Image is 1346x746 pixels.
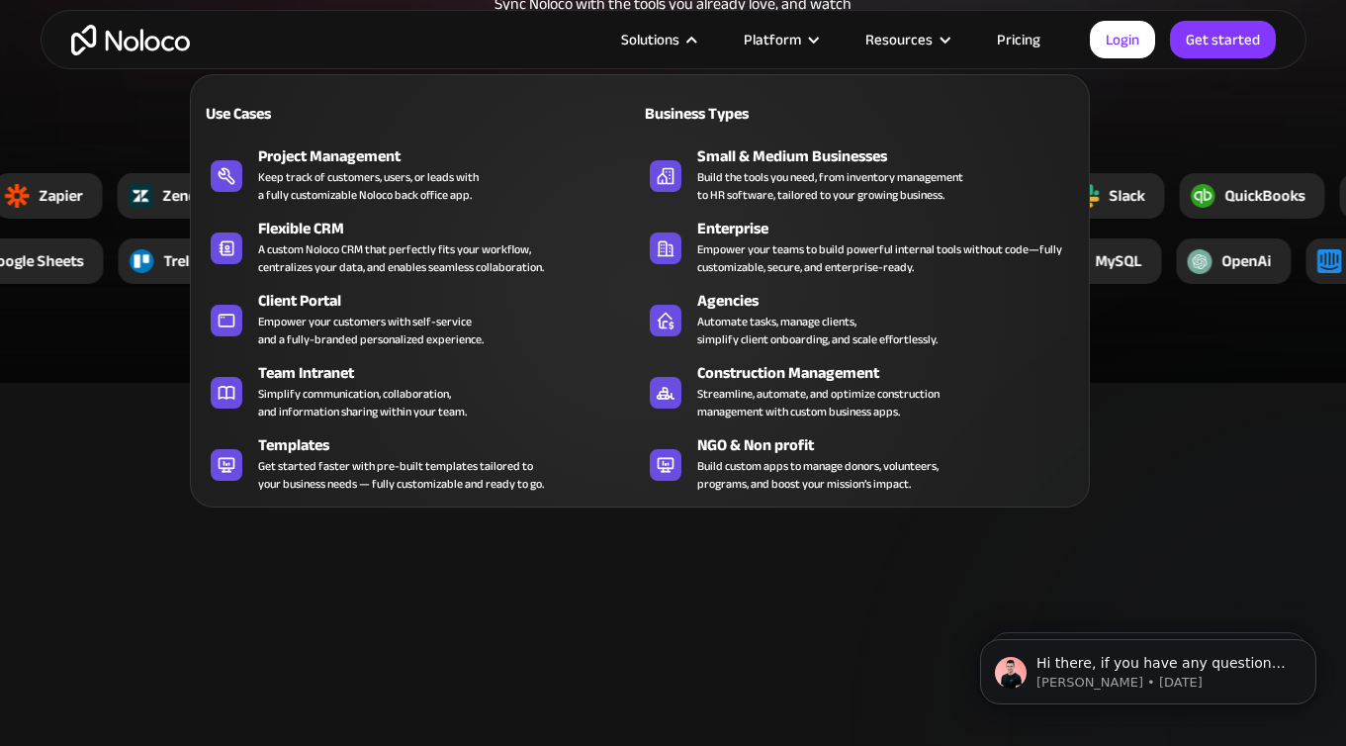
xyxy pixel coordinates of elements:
[640,357,1079,424] a: Construction ManagementStreamline, automate, and optimize constructionmanagement with custom busi...
[258,144,649,168] div: Project Management
[697,168,963,204] div: Build the tools you need, from inventory management to HR software, tailored to your growing busi...
[258,457,544,493] div: Get started faster with pre-built templates tailored to your business needs — fully customizable ...
[697,144,1088,168] div: Small & Medium Businesses
[744,27,801,52] div: Platform
[697,433,1088,457] div: NGO & Non profit
[1221,249,1271,273] div: OpenAi
[640,90,1079,136] a: Business Types
[190,47,1090,508] nav: Solutions
[71,25,190,55] a: home
[697,289,1088,313] div: Agencies
[201,285,640,352] a: Client PortalEmpower your customers with self-serviceand a fully-branded personalized experience.
[640,429,1079,497] a: NGO & Non profitBuild custom apps to manage donors, volunteers,programs, and boost your mission’s...
[697,361,1088,385] div: Construction Management
[1095,249,1141,273] div: MySQL
[258,240,544,276] div: A custom Noloco CRM that perfectly fits your workflow, centralizes your data, and enables seamles...
[258,168,479,204] div: Keep track of customers, users, or leads with a fully customizable Noloco back office app.
[258,313,484,348] div: Empower your customers with self-service and a fully-branded personalized experience.
[640,213,1079,280] a: EnterpriseEmpower your teams to build powerful internal tools without code—fully customizable, se...
[258,289,649,313] div: Client Portal
[640,102,852,126] div: Business Types
[201,429,640,497] a: TemplatesGet started faster with pre-built templates tailored toyour business needs — fully custo...
[621,27,679,52] div: Solutions
[640,285,1079,352] a: AgenciesAutomate tasks, manage clients,simplify client onboarding, and scale effortlessly.
[719,27,841,52] div: Platform
[201,102,412,126] div: Use Cases
[697,217,1088,240] div: Enterprise
[596,27,719,52] div: Solutions
[697,313,938,348] div: Automate tasks, manage clients, simplify client onboarding, and scale effortlessly.
[258,217,649,240] div: Flexible CRM
[972,27,1065,52] a: Pricing
[1170,21,1276,58] a: Get started
[258,385,467,420] div: Simplify communication, collaboration, and information sharing within your team.
[201,90,640,136] a: Use Cases
[201,140,640,208] a: Project ManagementKeep track of customers, users, or leads witha fully customizable Noloco back o...
[697,240,1069,276] div: Empower your teams to build powerful internal tools without code—fully customizable, secure, and ...
[950,598,1346,736] iframe: Intercom notifications message
[640,140,1079,208] a: Small & Medium BusinessesBuild the tools you need, from inventory managementto HR software, tailo...
[40,184,83,208] div: Zapier
[258,361,649,385] div: Team Intranet
[201,213,640,280] a: Flexible CRMA custom Noloco CRM that perfectly fits your workflow,centralizes your data, and enab...
[697,457,939,493] div: Build custom apps to manage donors, volunteers, programs, and boost your mission’s impact.
[258,433,649,457] div: Templates
[1225,184,1305,208] div: QuickBooks
[163,249,202,273] div: Trello
[1110,184,1145,208] div: Slack
[163,184,221,208] div: Zendesk
[201,357,640,424] a: Team IntranetSimplify communication, collaboration,and information sharing within your team.
[1090,21,1155,58] a: Login
[697,385,940,420] div: Streamline, automate, and optimize construction management with custom business apps.
[865,27,933,52] div: Resources
[841,27,972,52] div: Resources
